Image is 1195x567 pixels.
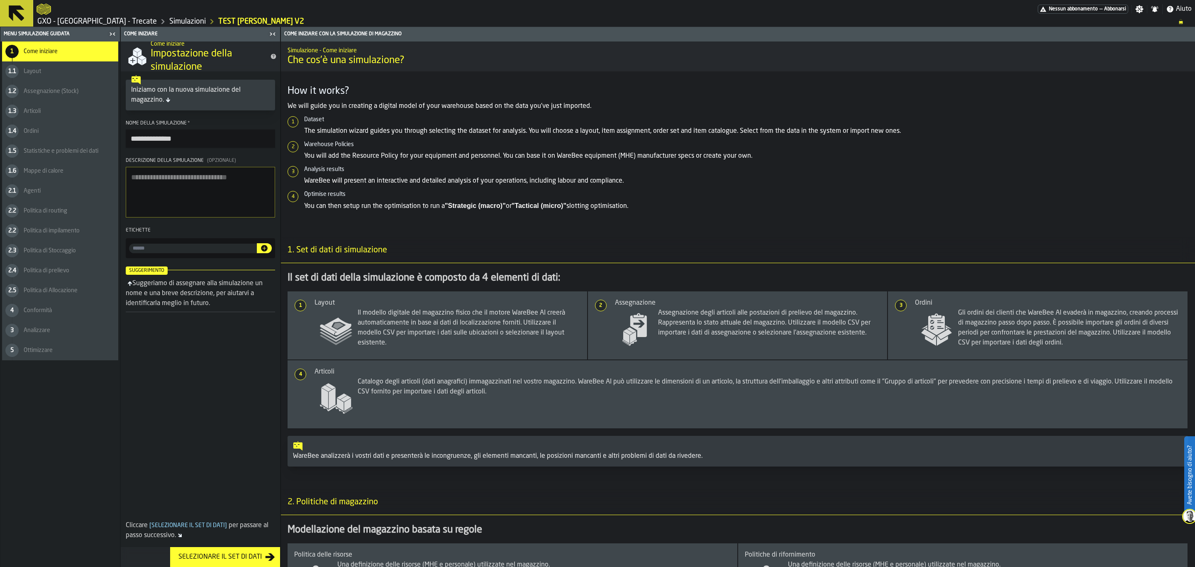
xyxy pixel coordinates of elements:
[5,264,19,277] div: 2.4
[512,202,566,209] strong: "Tactical (micro)"
[5,45,19,58] div: 1
[288,85,1188,98] h3: How it works?
[2,101,118,121] li: menu Articoli
[304,151,1188,161] p: You will add the Resource Policy for your equipment and personnel. You can base it on WareBee equ...
[2,201,118,221] li: menu Politica di routing
[2,141,118,161] li: menu Statistiche e problemi dei dati
[126,280,263,307] div: Suggeriamo di assegnare alla simulazione un nome e una breve descrizione, per aiutarvi a identifi...
[24,168,63,174] span: Mappe di calore
[24,227,80,234] span: Politica di impilamento
[37,2,51,17] a: logo-header
[281,244,387,256] span: 1. Set di dati di simulazione
[281,490,1195,515] h3: title-section-2. Politiche di magazzino
[615,298,881,308] div: Assegnazione
[304,191,1188,198] h6: Optimise results
[304,141,1188,148] h6: Warehouse Policies
[126,120,275,148] label: button-toolbar-Nome della simulazione
[281,496,378,508] span: 2. Politiche di magazzino
[24,108,41,115] span: Articoli
[126,167,275,218] textarea: Descrizione della simulazione(Opzionale)
[126,228,151,233] span: Etichette
[283,31,1193,37] div: Come iniziare con la simulazione di magazzino
[24,68,41,75] span: Layout
[896,303,906,308] span: 3
[148,523,229,528] span: Selezionare il set di dati
[37,17,157,26] a: link-to-/wh/i/7274009e-5361-4e21-8e36-7045ee840609
[2,61,118,81] li: menu Layout
[24,347,53,354] span: Ottimizzare
[24,307,52,314] span: Conformità
[294,550,731,560] div: Politica delle risorse
[5,164,19,178] div: 1.6
[304,166,1188,173] h6: Analysis results
[126,266,168,275] span: Suggerimento
[5,204,19,218] div: 2.2
[0,27,120,42] header: Menu Simulazione guidata
[131,85,270,105] div: Iniziamo con la nuova simulazione del magazzino.
[2,42,118,61] li: menu Come iniziare
[1049,6,1098,12] span: Nessun abbonamento
[615,308,881,351] span: Assegnazione degli articoli alle postazioni di prelievo del magazzino. Rappresenta lo stato attua...
[5,144,19,158] div: 1.5
[24,287,78,294] span: Politica di Allocazione
[5,65,19,78] div: 1.1
[596,303,606,308] span: 2
[5,85,19,98] div: 1.2
[1100,6,1102,12] span: —
[24,247,76,254] span: Politica di Stoccaggio
[1132,5,1147,13] label: button-toggle-Impostazioni
[2,81,118,101] li: menu Assegnazione (Stock)
[288,523,1188,537] div: Modellazione del magazzino basata su regole
[5,344,19,357] div: 5
[2,340,118,360] li: menu Ottimizzare
[315,377,1181,420] span: Catalogo degli articoli (dati anagrafici) immagazzinati nel vostro magazzino. WareBee AI può util...
[225,523,227,528] span: ]
[107,29,118,39] label: button-toggle-Chiudimi
[304,116,1188,123] h6: Dataset
[2,301,118,320] li: menu Conformità
[1104,6,1126,12] span: Abbonarsi
[281,238,1195,263] h3: title-section-1. Set di dati di simulazione
[257,243,272,253] button: button-
[288,46,1188,54] h2: Sub Title
[122,31,267,37] div: Come iniziare
[1038,5,1128,14] div: Abbonamento al menu
[5,184,19,198] div: 2.1
[121,27,280,42] header: Come iniziare
[1176,4,1192,14] span: Aiuto
[2,121,118,141] li: menu Ordini
[2,241,118,261] li: menu Politica di Stoccaggio
[2,31,107,37] div: Menu Simulazione guidata
[5,244,19,257] div: 2.3
[175,552,265,562] div: Selezionare il set di dati
[2,181,118,201] li: menu Agenti
[1185,437,1194,513] label: Avete bisogno di aiuto?
[295,303,305,308] span: 1
[2,261,118,281] li: menu Politica di prelievo
[24,148,98,154] span: Statistiche e problemi dei dati
[169,17,206,26] a: link-to-/wh/i/7274009e-5361-4e21-8e36-7045ee840609
[288,271,1188,285] div: Il set di dati della simulazione è composto da 4 elementi di dati:
[5,224,19,237] div: 2.2
[915,298,1181,308] div: Ordini
[5,105,19,118] div: 1.3
[5,324,19,337] div: 3
[170,547,280,567] button: button-Selezionare il set di dati
[281,27,1195,42] header: Come iniziare con la simulazione di magazzino
[315,367,1181,377] div: Articoli
[281,42,1195,71] div: title-Che cos'è una simulazione?
[24,267,69,274] span: Politica di prelievo
[293,451,1183,461] div: WareBee analizzerà i vostri dati e presenterà le incongruenze, gli elementi mancanti, le posizion...
[126,120,275,126] div: Nome della simulazione
[295,371,305,377] span: 4
[5,304,19,317] div: 4
[304,201,1188,211] p: You can then setup run the optimisation to run a or slotting optimisation.
[126,521,275,540] div: Cliccare per passare al passo successivo.
[267,29,278,39] label: button-toggle-Chiudimi
[288,101,1188,111] p: We will guide you in creating a digital model of your warehouse based on the data you've just imp...
[445,202,506,209] strong: "Strategic (macro)"
[188,120,190,126] span: Richiesto
[315,298,580,308] div: Layout
[129,244,257,253] input: input-value- input-value-
[1038,5,1128,14] a: link-to-/wh/i/7274009e-5361-4e21-8e36-7045ee840609/pricing/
